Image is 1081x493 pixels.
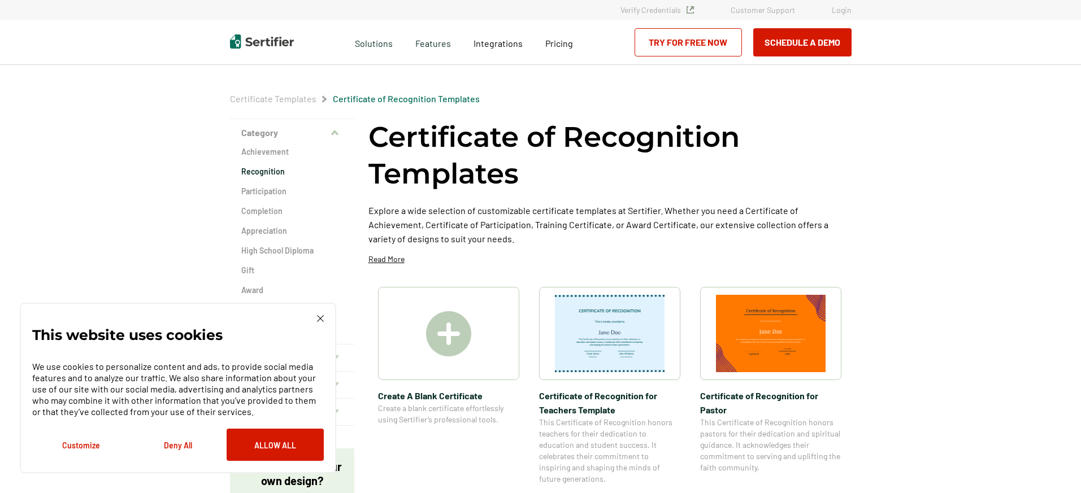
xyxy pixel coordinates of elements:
[474,35,523,49] a: Integrations
[700,389,841,417] span: Certificate of Recognition for Pastor
[426,311,471,356] img: Create A Blank Certificate
[241,285,343,296] a: Award
[241,225,343,237] a: Appreciation
[635,28,742,56] a: Try for Free Now
[241,265,343,276] a: Gift
[545,38,573,49] span: Pricing
[415,35,451,49] span: Features
[355,35,393,49] span: Solutions
[716,295,826,372] img: Certificate of Recognition for Pastor
[539,389,680,417] span: Certificate of Recognition for Teachers Template
[368,119,852,192] h1: Certificate of Recognition Templates
[317,315,324,322] img: Cookie Popup Close
[230,119,354,146] button: Category
[378,389,519,403] span: Create A Blank Certificate
[687,6,694,14] img: Verified
[32,429,129,461] button: Customize
[753,28,852,56] button: Schedule a Demo
[555,295,665,372] img: Certificate of Recognition for Teachers Template
[474,38,523,49] span: Integrations
[129,429,227,461] button: Deny All
[545,35,573,49] a: Pricing
[241,166,343,177] a: Recognition
[539,417,680,485] span: This Certificate of Recognition honors teachers for their dedication to education and student suc...
[241,206,343,217] a: Completion
[731,5,795,15] a: Customer Support
[700,417,841,473] span: This Certificate of Recognition honors pastors for their dedication and spiritual guidance. It ac...
[333,93,480,104] a: Certificate of Recognition Templates
[230,93,316,104] a: Certificate Templates
[368,254,405,265] p: Read More
[241,146,343,158] a: Achievement
[832,5,852,15] a: Login
[227,429,324,461] button: Allow All
[368,203,852,246] p: Explore a wide selection of customizable certificate templates at Sertifier. Whether you need a C...
[230,93,480,104] div: Breadcrumb
[32,361,324,417] p: We use cookies to personalize content and ads, to provide social media features and to analyze ou...
[620,5,694,15] a: Verify Credentials
[700,287,841,485] a: Certificate of Recognition for PastorCertificate of Recognition for PastorThis Certificate of Rec...
[230,146,354,344] div: Category
[32,329,223,341] p: This website uses cookies
[539,287,680,485] a: Certificate of Recognition for Teachers TemplateCertificate of Recognition for Teachers TemplateT...
[378,403,519,425] span: Create a blank certificate effortlessly using Sertifier’s professional tools.
[241,460,343,488] p: Want to create your own design?
[241,245,343,256] a: High School Diploma
[241,186,343,197] a: Participation
[1024,439,1081,493] iframe: Chat Widget
[230,34,294,49] img: Sertifier | Digital Credentialing Platform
